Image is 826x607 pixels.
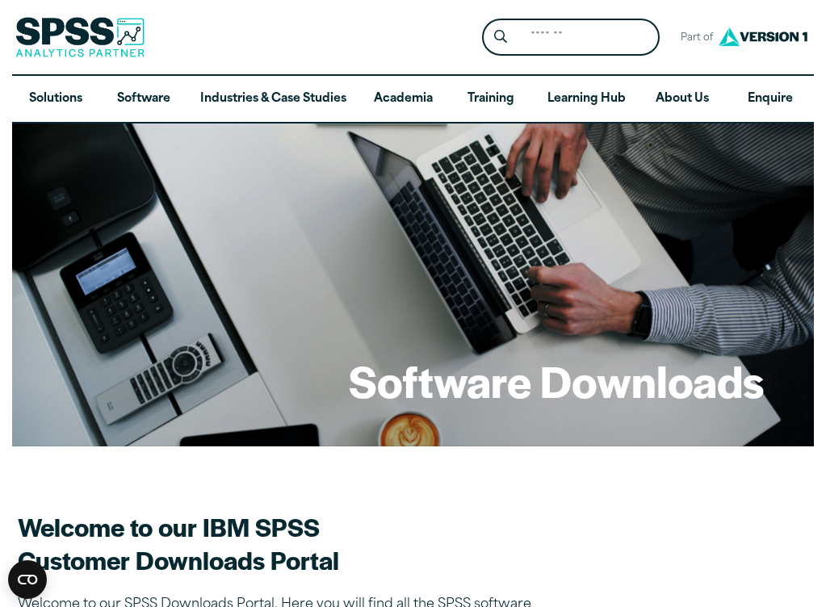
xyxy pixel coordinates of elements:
nav: Desktop version of site main menu [12,76,814,123]
a: Academia [359,76,447,123]
h1: Software Downloads [349,351,764,409]
a: Solutions [12,76,99,123]
span: Part of [673,27,715,50]
svg: Search magnifying glass icon [494,30,507,44]
a: Enquire [726,76,813,123]
img: SPSS Analytics Partner [15,17,145,57]
a: Training [447,76,535,123]
a: About Us [639,76,726,123]
h2: Welcome to our IBM SPSS Customer Downloads Portal [18,510,583,577]
a: Software [100,76,187,123]
a: Learning Hub [535,76,639,123]
a: Industries & Case Studies [187,76,359,123]
button: Search magnifying glass icon [486,23,516,52]
img: Version1 Logo [715,22,811,52]
form: Site Header Search Form [482,19,660,57]
button: Open CMP widget [8,560,47,599]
